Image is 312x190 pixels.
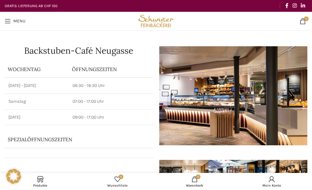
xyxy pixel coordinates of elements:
p: Spezialöffnungszeiten [8,136,136,143]
p: Samstag [8,98,65,105]
img: Bäckerei Schwyter [137,12,175,30]
div: My cart [156,174,233,188]
span: 0 [196,174,200,179]
a: Mein Konto [233,174,310,188]
span: 0 [119,174,123,179]
a: Open mobile menu [2,15,29,27]
p: [DATE] - [DATE] [8,83,65,89]
span: Warenkorb [159,183,230,188]
span: Produkte [5,183,76,188]
a: 0 Warenkorb [156,174,233,188]
h1: Backstuben-Café Neugasse [5,46,153,55]
p: Wochentag [8,66,66,73]
p: ÖFFNUNGSZEITEN [72,66,150,73]
a: Instagram social link [290,1,299,11]
span: Menu [13,19,25,23]
span: 0 [304,16,309,21]
div: Meine Wunschliste [79,174,156,188]
p: [DATE] [8,114,65,120]
p: 09:00 - 17:00 Uhr [73,114,149,120]
strong: GRATIS LIEFERUNG AB CHF 150 [5,4,57,8]
p: 07:00 - 17:00 Uhr [73,98,149,105]
a: Produkte [2,174,79,188]
a: Site logo [137,18,175,23]
a: Facebook social link [283,1,290,11]
p: 06:30 - 18:30 Uhr [73,83,149,89]
a: Linkedin social link [299,1,307,11]
span: Mein Konto [236,183,307,188]
span: Wunschliste [82,183,153,188]
a: 0 Wunschliste [79,174,156,188]
a: 0 [297,15,309,27]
